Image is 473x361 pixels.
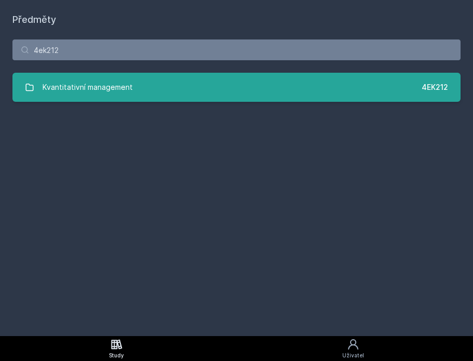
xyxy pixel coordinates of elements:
[109,352,124,359] div: Study
[12,12,461,27] h1: Předměty
[12,39,461,60] input: Název nebo ident předmětu…
[422,82,448,92] div: 4EK212
[12,73,461,102] a: Kvantitativní management 4EK212
[342,352,364,359] div: Uživatel
[43,77,133,98] div: Kvantitativní management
